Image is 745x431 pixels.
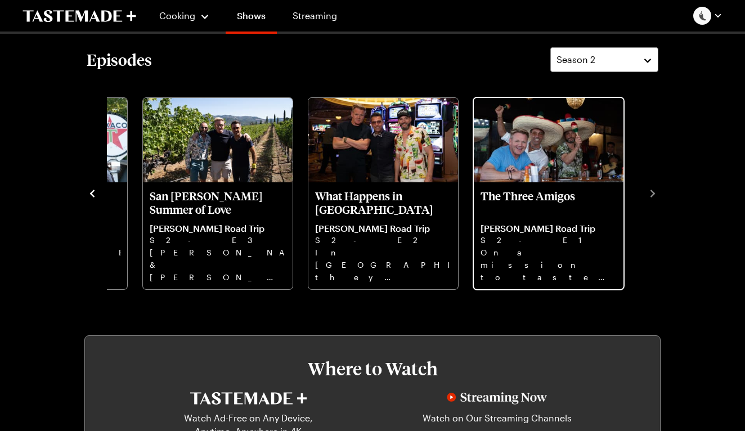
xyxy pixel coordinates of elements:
p: In [GEOGRAPHIC_DATA] they indulge in one of the most expensive beef burgers. [315,246,451,282]
h2: Episodes [87,50,152,70]
img: The Three Amigos [474,98,623,182]
p: [PERSON_NAME] Road Trip [315,223,451,234]
h3: Where to Watch [119,358,626,379]
div: What Happens in Vegas [308,98,458,289]
img: Profile picture [693,7,711,25]
button: Season 2 [550,47,658,72]
span: Season 2 [556,53,595,66]
a: Shows [226,2,277,34]
p: [PERSON_NAME] Road Trip [150,223,286,234]
p: S2 - E2 [315,234,451,246]
div: San Fran Summer of Love [143,98,293,289]
p: S2 - E1 [481,234,617,246]
p: On a mission to taste the world's best breakfast, the three big egos [PERSON_NAME] and [PERSON_NA... [481,246,617,282]
div: 4 / 4 [473,95,638,290]
a: To Tastemade Home Page [23,10,136,23]
a: The Three Amigos [481,189,617,282]
img: What Happens in Vegas [308,98,458,182]
p: San [PERSON_NAME] Summer of Love [150,189,286,216]
p: [PERSON_NAME] Road Trip [481,223,617,234]
div: The Three Amigos [474,98,623,289]
p: S2 - E3 [150,234,286,246]
button: Cooking [159,2,210,29]
button: Profile picture [693,7,722,25]
p: What Happens in [GEOGRAPHIC_DATA] [315,189,451,216]
a: San Fran Summer of Love [150,189,286,282]
button: navigate to next item [647,186,658,199]
div: 2 / 4 [142,95,307,290]
p: The Three Amigos [481,189,617,216]
a: What Happens in Vegas [315,189,451,282]
span: Cooking [159,10,195,21]
div: 3 / 4 [307,95,473,290]
img: Tastemade+ [190,392,307,405]
img: Streaming [447,392,547,405]
button: navigate to previous item [87,186,98,199]
img: San Fran Summer of Love [143,98,293,182]
p: [PERSON_NAME] & [PERSON_NAME] are excited to be heading to [GEOGRAPHIC_DATA] for their very own S... [150,246,286,282]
